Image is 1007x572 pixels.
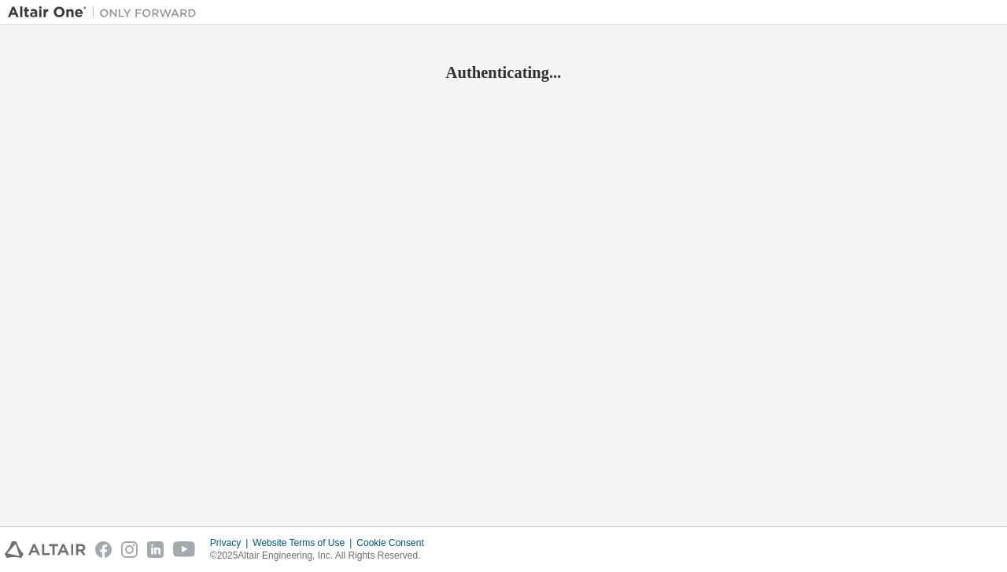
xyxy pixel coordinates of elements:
img: instagram.svg [121,541,138,558]
div: Cookie Consent [356,537,433,549]
div: Website Terms of Use [253,537,356,549]
img: Altair One [8,5,205,20]
p: © 2025 Altair Engineering, Inc. All Rights Reserved. [210,549,433,563]
img: facebook.svg [95,541,112,558]
h2: Authenticating... [8,62,999,83]
img: altair_logo.svg [5,541,86,558]
img: youtube.svg [173,541,196,558]
div: Privacy [210,537,253,549]
img: linkedin.svg [147,541,164,558]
